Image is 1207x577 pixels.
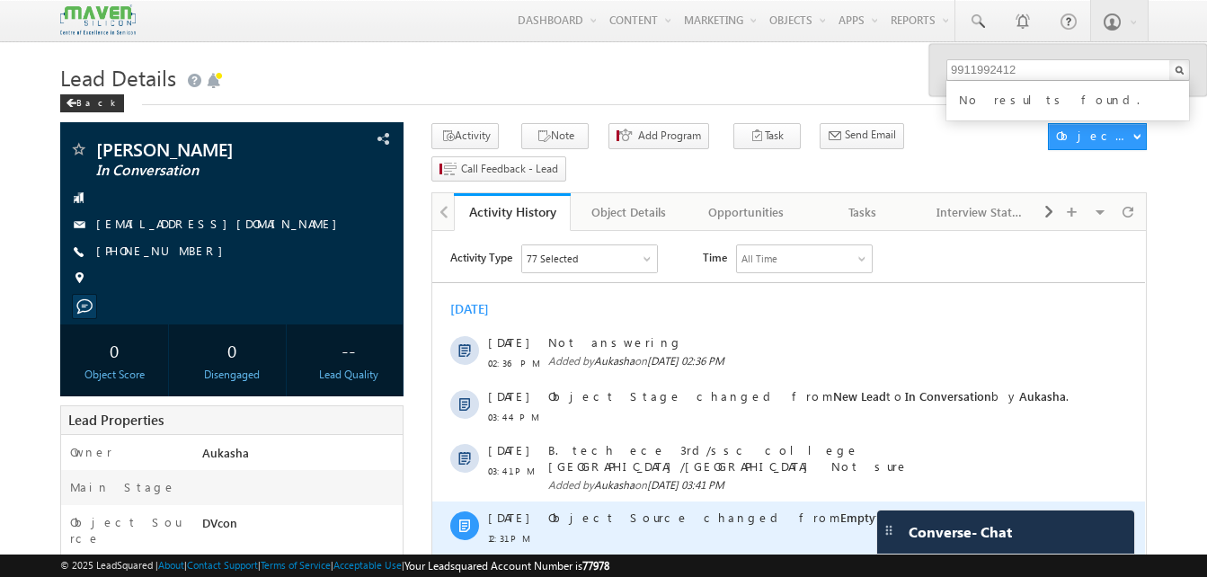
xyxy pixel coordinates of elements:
span: Aukasha [587,157,634,173]
span: [PERSON_NAME] [96,140,307,158]
button: Task [733,123,801,149]
span: Added by on [116,122,637,138]
a: [EMAIL_ADDRESS][DOMAIN_NAME] [96,216,346,231]
span: 02:36 PM [56,124,110,140]
div: Sales Activity,Program,Email Bounced,Email Link Clicked,Email Marked Spam & 72 more.. [90,14,225,41]
div: Activity History [467,203,557,220]
div: All Time [309,20,345,36]
span: 12:11 PM [56,486,110,502]
span: 03:44 PM [56,178,110,194]
div: 0 [182,333,281,367]
span: [DATE] [56,466,96,482]
input: Search Objects [946,59,1190,81]
span: Event [408,333,439,348]
div: Lead Quality [299,367,398,383]
span: [DATE] 02:36 PM [215,123,292,137]
span: In Conversation [96,162,307,180]
div: Back [60,94,124,112]
button: Send Email [820,123,904,149]
span: Aukasha [162,123,202,137]
span: 03:41 PM [56,232,110,248]
label: Object Source [70,514,185,546]
span: [DATE] [56,333,96,349]
span: Welcome to the Executive MTech in VLSI Design - Your Journey Begins Now! [116,386,630,434]
label: Owner [70,444,112,460]
span: Object Source changed from to by . [116,333,570,348]
span: Lead Properties [68,411,164,429]
span: © 2025 LeadSquared | | | | | [60,557,609,574]
span: Aukasha [520,333,567,348]
div: Disengaged [182,367,281,383]
a: Terms of Service [261,559,331,571]
span: In Conversation [473,157,559,173]
span: Not answering [116,103,637,120]
span: DVcon [462,279,497,294]
button: Activity [431,123,499,149]
div: Object Details [585,201,671,223]
span: [DATE] [56,386,96,403]
span: Your Leadsquared Account Number is [404,559,609,573]
button: Call Feedback - Lead [431,156,566,182]
span: Time [271,13,295,40]
div: by [PERSON_NAME]<[EMAIL_ADDRESS][DOMAIN_NAME]>. [116,386,637,449]
a: Opportunities [688,193,805,231]
span: [DATE] 03:41 PM [215,247,292,261]
button: Add Program [608,123,709,149]
div: Opportunities [703,201,789,223]
span: Empty [457,333,493,348]
div: [DATE] [18,70,76,86]
button: Note [521,123,589,149]
div: Object Actions [1056,128,1132,144]
button: Object Actions [1048,123,1147,150]
a: Interview Status [922,193,1039,231]
img: carter-drag [882,523,896,537]
div: DVcon [198,514,403,539]
span: [DATE] [56,103,96,120]
span: Empty [408,279,443,294]
a: Back [60,93,133,109]
span: Converse - Chat [909,524,1012,540]
div: Interview Status [936,201,1023,223]
span: Object Source changed from to by . [116,279,574,294]
span: Dynamic Form Submission: was submitted by Aukasha [116,466,637,498]
span: 12:31 PM [56,299,110,315]
a: Acceptable Use [333,559,402,571]
span: Activity Type [18,13,80,40]
span: 77978 [582,559,609,573]
span: 12:25 PM [56,353,110,369]
span: Automation [158,386,246,402]
span: Added by on [116,246,637,262]
a: Object Details [571,193,688,231]
a: Activity History [454,193,571,231]
span: Send Email [845,127,896,143]
div: 0 [65,333,164,367]
span: Dynamic Form [382,466,506,481]
div: -- [299,333,398,367]
label: Main Stage [70,479,176,495]
span: [DATE] [56,279,96,295]
span: [DATE] [56,211,96,227]
span: Call Feedback - Lead [461,161,558,177]
img: Custom Logo [60,4,136,36]
span: B. tech ece 3rd/ssc college [GEOGRAPHIC_DATA]/[GEOGRAPHIC_DATA] Not sure [116,211,637,244]
span: [PHONE_NUMBER] [96,243,232,261]
a: Contact Support [187,559,258,571]
div: 77 Selected [94,20,146,36]
span: Aukasha [525,279,572,294]
span: 12:12 PM [56,407,110,423]
div: Object Score [65,367,164,383]
span: Sent email with subject [116,386,453,402]
div: Tasks [820,201,906,223]
span: Add Program [638,128,701,144]
a: Tasks [805,193,922,231]
span: New Lead [401,157,454,173]
span: Aukasha [202,445,249,460]
span: [DATE] [56,157,96,173]
span: Aukasha [162,247,202,261]
div: No results found. [955,86,1196,110]
span: Object Stage changed from to by . [116,157,636,173]
a: About [158,559,184,571]
span: Lead Details [60,63,176,92]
